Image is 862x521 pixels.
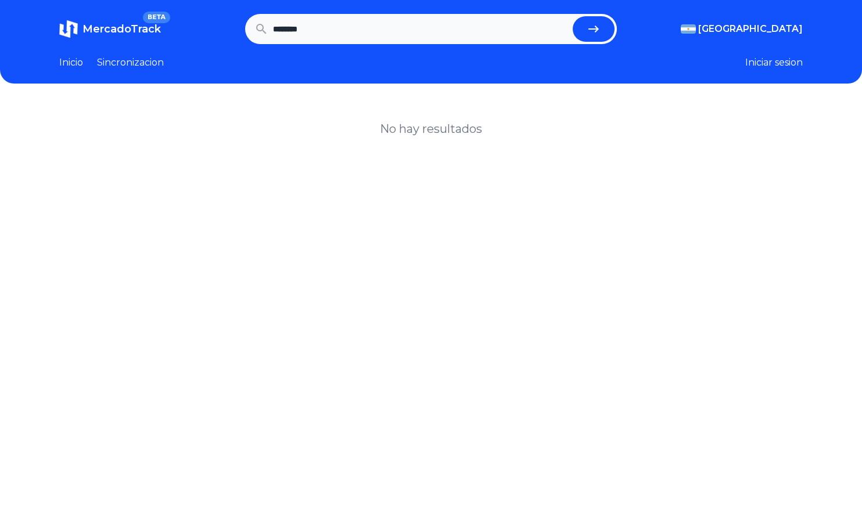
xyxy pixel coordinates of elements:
button: Iniciar sesion [745,56,803,70]
h1: No hay resultados [380,121,482,137]
span: MercadoTrack [82,23,161,35]
a: MercadoTrackBETA [59,20,161,38]
span: BETA [143,12,170,23]
a: Inicio [59,56,83,70]
img: MercadoTrack [59,20,78,38]
span: [GEOGRAPHIC_DATA] [698,22,803,36]
a: Sincronizacion [97,56,164,70]
img: Argentina [681,24,696,34]
button: [GEOGRAPHIC_DATA] [681,22,803,36]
